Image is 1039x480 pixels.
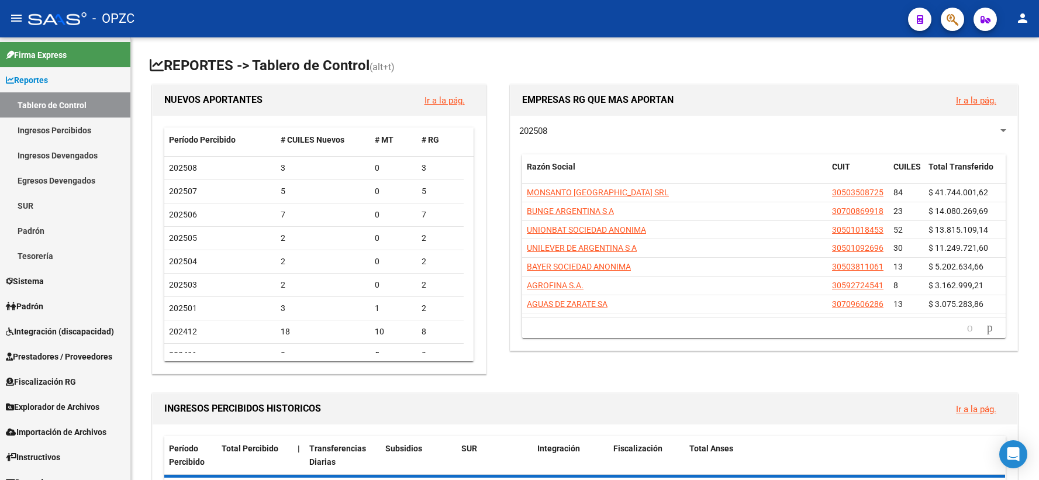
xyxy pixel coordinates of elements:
span: Importación de Archivos [6,426,106,438]
span: 30709606286 [832,299,883,309]
div: 3 [422,348,459,362]
span: (alt+t) [370,61,395,72]
datatable-header-cell: Total Percibido [217,436,293,475]
datatable-header-cell: # MT [370,127,417,153]
span: NUEVOS APORTANTES [164,94,263,105]
h1: REPORTES -> Tablero de Control [150,56,1020,77]
span: 30 [893,243,903,253]
div: 0 [375,208,412,222]
span: 202503 [169,280,197,289]
span: INGRESOS PERCIBIDOS HISTORICOS [164,403,321,414]
span: 30592724541 [832,281,883,290]
span: 8 [893,281,898,290]
span: 202508 [169,163,197,172]
span: # CUILES Nuevos [281,135,344,144]
span: Total Percibido [222,444,278,453]
datatable-header-cell: Razón Social [522,154,827,193]
div: 0 [375,161,412,175]
span: Integración (discapacidad) [6,325,114,338]
span: Período Percibido [169,444,205,467]
datatable-header-cell: Integración [533,436,609,475]
div: 3 [422,161,459,175]
datatable-header-cell: CUIT [827,154,889,193]
span: 23 [893,206,903,216]
datatable-header-cell: Transferencias Diarias [305,436,381,475]
div: 5 [422,185,459,198]
div: 5 [375,348,412,362]
span: Sistema [6,275,44,288]
a: go to next page [982,322,998,334]
span: CUIT [832,162,850,171]
span: 202504 [169,257,197,266]
span: CUILES [893,162,921,171]
span: 202507 [169,187,197,196]
span: 13 [893,262,903,271]
div: 10 [375,325,412,339]
span: 52 [893,225,903,234]
span: Subsidios [385,444,422,453]
a: go to previous page [962,322,978,334]
span: Reportes [6,74,48,87]
span: $ 13.815.109,14 [928,225,988,234]
span: UNILEVER DE ARGENTINA S A [527,243,637,253]
span: $ 11.249.721,60 [928,243,988,253]
datatable-header-cell: # CUILES Nuevos [276,127,370,153]
div: 3 [281,161,365,175]
div: 0 [375,185,412,198]
div: 2 [422,232,459,245]
span: 202508 [519,126,547,136]
datatable-header-cell: Período Percibido [164,127,276,153]
datatable-header-cell: CUILES [889,154,924,193]
span: $ 5.202.634,66 [928,262,983,271]
div: 18 [281,325,365,339]
span: Instructivos [6,451,60,464]
div: 0 [375,232,412,245]
a: Ir a la pág. [424,95,465,106]
span: Fiscalización [613,444,662,453]
span: - OPZC [92,6,134,32]
span: Período Percibido [169,135,236,144]
span: 202412 [169,327,197,336]
div: 0 [375,278,412,292]
div: 2 [422,278,459,292]
span: Integración [537,444,580,453]
mat-icon: menu [9,11,23,25]
span: 202505 [169,233,197,243]
span: 30503508725 [832,188,883,197]
span: 13 [893,299,903,309]
button: Ir a la pág. [415,89,474,111]
a: Ir a la pág. [956,95,996,106]
span: Firma Express [6,49,67,61]
a: Ir a la pág. [956,404,996,415]
datatable-header-cell: Subsidios [381,436,457,475]
div: 3 [281,302,365,315]
div: 5 [281,185,365,198]
span: Prestadores / Proveedores [6,350,112,363]
datatable-header-cell: Total Transferido [924,154,1006,193]
span: Total Transferido [928,162,993,171]
span: $ 14.080.269,69 [928,206,988,216]
span: Explorador de Archivos [6,400,99,413]
span: EMPRESAS RG QUE MAS APORTAN [522,94,674,105]
mat-icon: person [1016,11,1030,25]
div: 2 [281,232,365,245]
div: 8 [422,325,459,339]
div: 2 [422,302,459,315]
span: Transferencias Diarias [309,444,366,467]
span: $ 3.075.283,86 [928,299,983,309]
div: 2 [281,278,365,292]
button: Ir a la pág. [947,89,1006,111]
div: 8 [281,348,365,362]
span: 30501018453 [832,225,883,234]
span: 30501092696 [832,243,883,253]
div: 2 [281,255,365,268]
span: 202506 [169,210,197,219]
div: 0 [375,255,412,268]
span: UNIONBAT SOCIEDAD ANONIMA [527,225,646,234]
datatable-header-cell: SUR [457,436,533,475]
span: AGUAS DE ZARATE SA [527,299,607,309]
span: # MT [375,135,393,144]
datatable-header-cell: Fiscalización [609,436,685,475]
div: 7 [422,208,459,222]
span: BAYER SOCIEDAD ANONIMA [527,262,631,271]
